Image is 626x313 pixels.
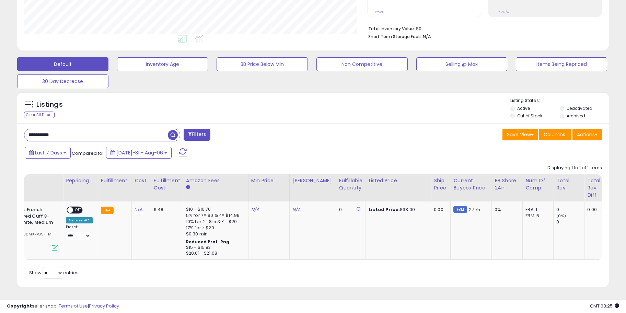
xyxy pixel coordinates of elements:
[469,206,480,213] span: 27.75
[510,97,608,104] p: Listing States:
[539,129,571,140] button: Columns
[186,184,190,190] small: Amazon Fees.
[525,177,550,192] div: Num of Comp.
[556,213,566,219] small: (0%)
[17,57,108,71] button: Default
[369,206,400,213] b: Listed Price:
[368,26,415,32] b: Total Inventory Value:
[369,177,428,184] div: Listed Price
[251,177,287,184] div: Min Price
[106,147,172,159] button: [DATE]-31 - Aug-06
[453,177,489,192] div: Current Buybox Price
[135,177,148,184] div: Cost
[66,177,95,184] div: Repricing
[7,303,32,309] strong: Copyright
[567,113,585,119] label: Archived
[556,207,584,213] div: 0
[495,207,517,213] div: 0%
[368,24,597,32] li: $0
[423,33,431,40] span: N/A
[35,149,62,156] span: Last 7 Days
[368,34,422,39] b: Short Term Storage Fees:
[186,177,245,184] div: Amazon Fees
[292,206,301,213] a: N/A
[184,129,210,141] button: Filters
[496,10,509,14] small: Prev: N/A
[502,129,538,140] button: Save View
[29,269,79,276] span: Show: entries
[525,207,548,213] div: FBA: 1
[316,57,408,71] button: Non Competitive
[590,303,619,309] span: 2025-08-14 03:25 GMT
[453,206,467,213] small: FBM
[369,207,426,213] div: $33.00
[154,207,178,213] div: 6.48
[292,177,333,184] div: [PERSON_NAME]
[186,225,243,231] div: 17% for > $20
[572,129,602,140] button: Actions
[66,225,93,240] div: Preset:
[434,177,448,192] div: Ship Price
[186,245,243,251] div: $15 - $15.83
[587,207,598,213] div: 0.00
[72,150,103,156] span: Compared to:
[101,177,129,184] div: Fulfillment
[217,57,308,71] button: BB Price Below Min
[251,206,259,213] a: N/A
[25,147,71,159] button: Last 7 Days
[186,219,243,225] div: 10% for >= $15 & <= $20
[135,206,143,213] a: N/A
[186,212,243,219] div: 5% for >= $0 & <= $14.99
[17,74,108,88] button: 30 Day Decrease
[73,207,84,213] span: OFF
[186,231,243,237] div: $0.30 min
[556,177,581,192] div: Total Rev.
[154,177,180,192] div: Fulfillment Cost
[416,57,508,71] button: Selling @ Max
[24,112,55,118] div: Clear All Filters
[525,213,548,219] div: FBM: 5
[36,100,63,109] h5: Listings
[186,207,243,212] div: $10 - $10.76
[495,177,520,192] div: BB Share 24h.
[517,113,542,119] label: Out of Stock
[59,303,88,309] a: Terms of Use
[375,10,384,14] small: Prev: 0
[556,219,584,225] div: 0
[66,217,93,223] div: Amazon AI *
[547,165,602,171] div: Displaying 1 to 1 of 1 items
[117,57,208,71] button: Inventory Age
[339,177,363,192] div: Fulfillable Quantity
[517,105,530,111] label: Active
[116,149,163,156] span: [DATE]-31 - Aug-06
[7,303,119,310] div: seller snap | |
[434,207,445,213] div: 0.00
[101,207,114,214] small: FBA
[186,251,243,256] div: $20.01 - $21.68
[339,207,360,213] div: 0
[516,57,607,71] button: Items Being Repriced
[89,303,119,309] a: Privacy Policy
[544,131,565,138] span: Columns
[186,239,231,245] b: Reduced Prof. Rng.
[567,105,592,111] label: Deactivated
[587,177,600,199] div: Total Rev. Diff.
